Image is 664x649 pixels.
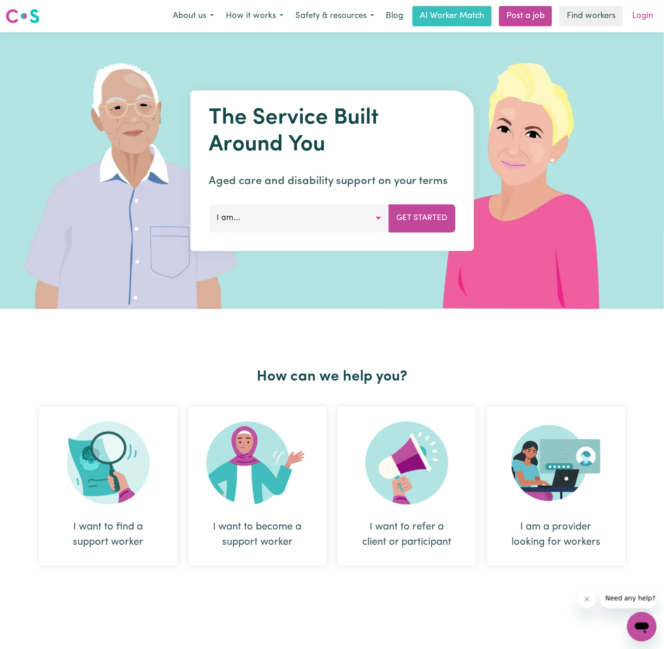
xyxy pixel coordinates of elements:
[600,588,657,608] iframe: Message from company
[511,422,601,505] img: Provider
[559,6,623,26] a: Find workers
[220,6,289,26] button: How it works
[487,407,625,566] div: I am a provider looking for workers
[360,519,454,550] div: I want to refer a client or participant
[211,519,305,550] div: I want to become a support worker
[206,422,309,505] img: Become Worker
[499,6,552,26] a: Post a job
[34,368,631,386] h2: How can we help you?
[61,519,155,550] div: I want to find a support worker
[365,422,448,505] img: Refer
[380,6,409,26] a: Blog
[289,6,380,26] button: Safety & resources
[338,407,476,566] div: I want to refer a client or participant
[627,612,657,642] iframe: Button to launch messaging window
[578,590,596,608] iframe: Close message
[412,6,492,26] a: AI Worker Match
[627,6,658,26] a: Login
[209,204,389,232] button: I am...
[188,407,327,566] div: I want to become a support worker
[167,6,220,26] button: About us
[509,519,603,550] div: I am a provider looking for workers
[67,422,150,505] img: Search
[6,6,40,27] a: Careseekers logo
[388,204,455,232] button: Get Started
[39,407,177,566] div: I want to find a support worker
[6,8,40,24] img: Careseekers logo
[209,173,455,190] p: Aged care and disability support on your terms
[209,105,455,158] h1: The Service Built Around You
